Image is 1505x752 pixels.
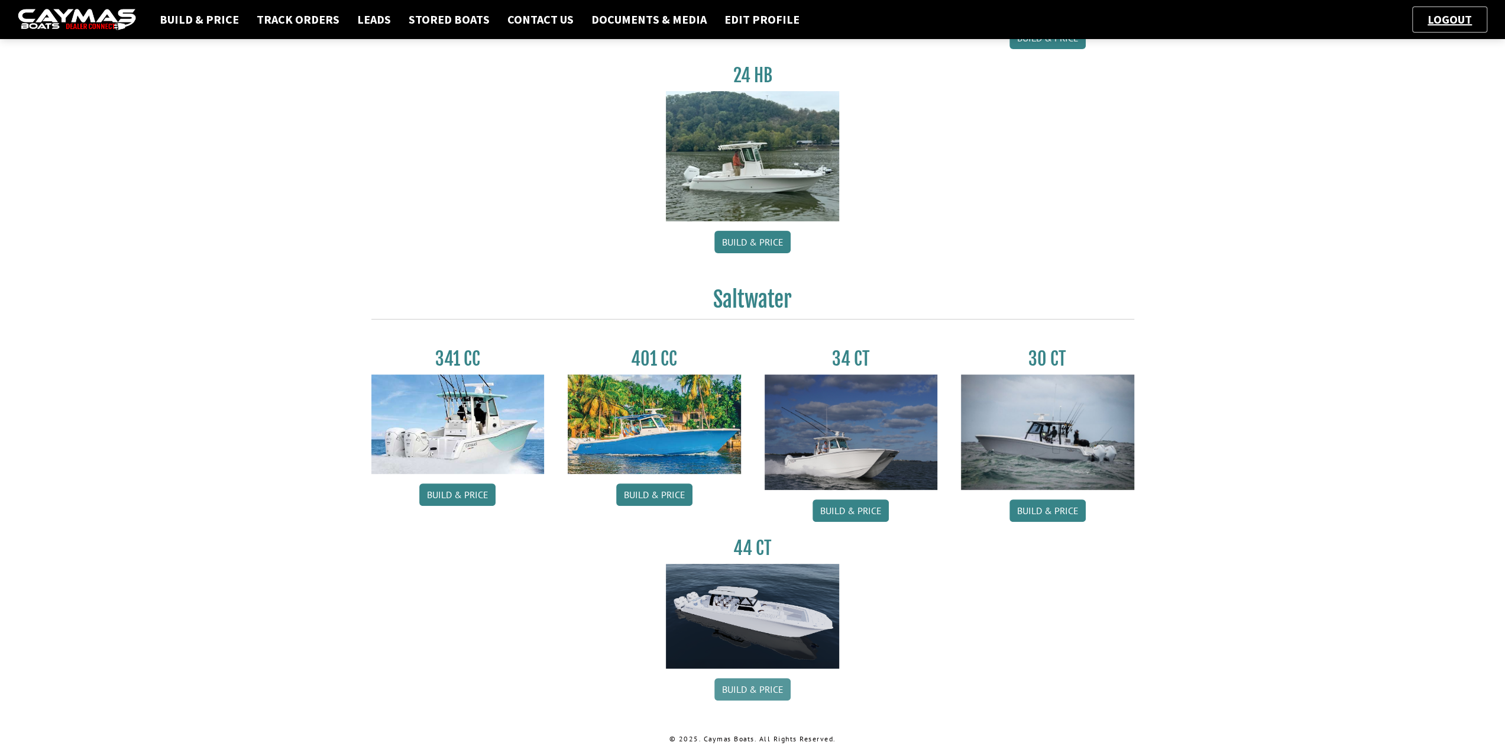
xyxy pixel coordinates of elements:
[419,483,496,506] a: Build & Price
[371,375,545,474] img: 341CC-thumbjpg.jpg
[568,375,741,474] img: 401CC_thumb.pg.jpg
[666,64,839,86] h3: 24 HB
[501,12,580,27] a: Contact Us
[371,734,1134,744] p: © 2025. Caymas Boats. All Rights Reserved.
[251,12,345,27] a: Track Orders
[666,564,839,669] img: 44ct_background.png
[371,286,1134,319] h2: Saltwater
[714,678,791,701] a: Build & Price
[1009,499,1086,522] a: Build & Price
[154,12,245,27] a: Build & Price
[585,12,713,27] a: Documents & Media
[351,12,397,27] a: Leads
[18,9,136,31] img: caymas-dealer-connect-2ed40d3bc7270c1d8d7ffb4b79bf05adc795679939227970def78ec6f6c03838.gif
[813,499,889,522] a: Build & Price
[961,375,1134,490] img: 30_CT_photo_shoot_for_caymas_connect.jpg
[1422,12,1478,27] a: Logout
[714,231,791,253] a: Build & Price
[961,348,1134,370] h3: 30 CT
[666,537,839,559] h3: 44 CT
[371,348,545,370] h3: 341 CC
[568,348,741,370] h3: 401 CC
[718,12,805,27] a: Edit Profile
[403,12,496,27] a: Stored Boats
[616,483,692,506] a: Build & Price
[666,91,839,221] img: 24_HB_thumbnail.jpg
[765,348,938,370] h3: 34 CT
[765,375,938,490] img: Caymas_34_CT_pic_1.jpg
